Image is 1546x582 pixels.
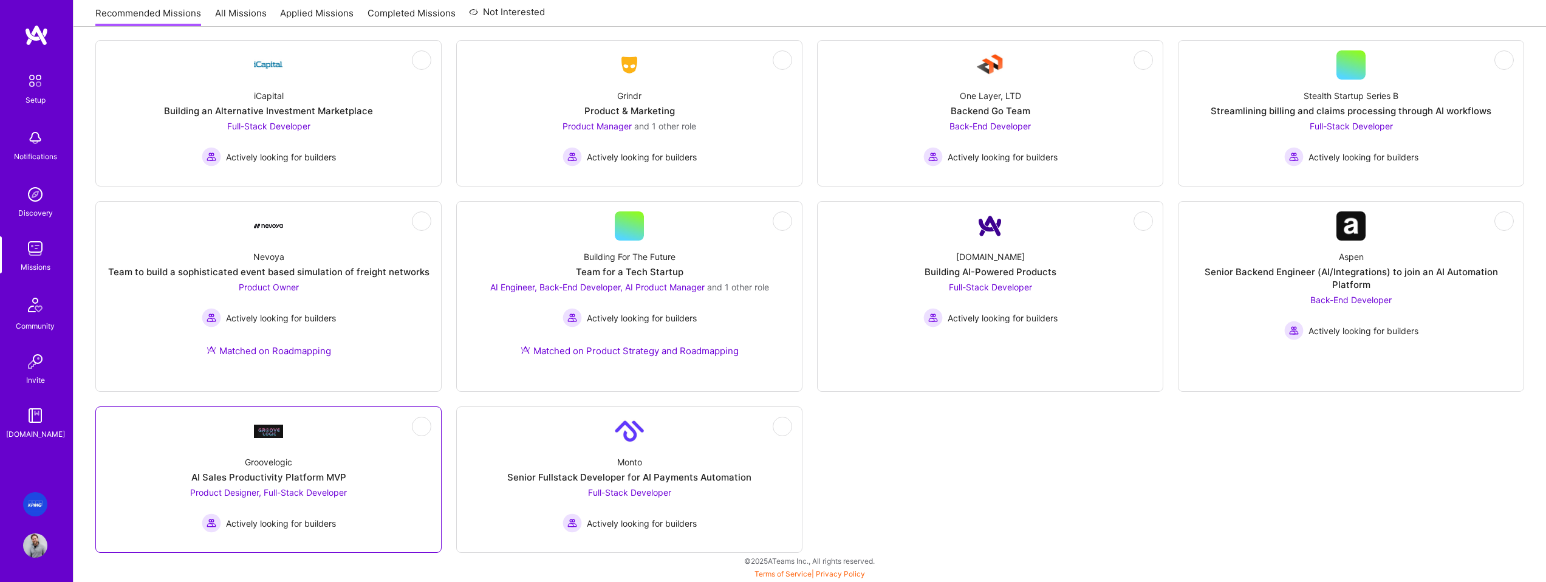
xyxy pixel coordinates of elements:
[816,569,865,578] a: Privacy Policy
[6,428,65,440] div: [DOMAIN_NAME]
[949,121,1031,131] span: Back-End Developer
[617,89,641,102] div: Grindr
[951,104,1030,117] div: Backend Go Team
[26,374,45,386] div: Invite
[226,312,336,324] span: Actively looking for builders
[584,104,675,117] div: Product & Marketing
[925,265,1056,278] div: Building AI-Powered Products
[253,250,284,263] div: Nevoya
[23,126,47,150] img: bell
[754,569,865,578] span: |
[563,121,632,131] span: Product Manager
[245,456,292,468] div: Groovelogic
[563,513,582,533] img: Actively looking for builders
[827,211,1153,327] a: Company Logo[DOMAIN_NAME]Building AI-Powered ProductsFull-Stack Developer Actively looking for bu...
[576,265,683,278] div: Team for a Tech Startup
[827,50,1153,166] a: Company LogoOne Layer, LTDBackend Go TeamBack-End Developer Actively looking for buildersActively...
[21,261,50,273] div: Missions
[1138,216,1148,226] i: icon EyeClosed
[1310,295,1392,305] span: Back-End Developer
[634,121,696,131] span: and 1 other role
[467,50,792,166] a: Company LogoGrindrProduct & MarketingProduct Manager and 1 other roleActively looking for builder...
[207,345,216,355] img: Ateam Purple Icon
[23,349,47,374] img: Invite
[1284,321,1304,340] img: Actively looking for builders
[1308,151,1418,163] span: Actively looking for builders
[469,5,545,27] a: Not Interested
[1188,50,1514,166] a: Stealth Startup Series BStreamlining billing and claims processing through AI workflowsFull-Stack...
[202,147,221,166] img: Actively looking for builders
[23,492,47,516] img: AI & Behavioral Science Platform
[1284,147,1304,166] img: Actively looking for builders
[778,55,787,65] i: icon EyeClosed
[617,456,642,468] div: Monto
[16,320,55,332] div: Community
[588,487,671,498] span: Full-Stack Developer
[956,250,1025,263] div: [DOMAIN_NAME]
[778,216,787,226] i: icon EyeClosed
[960,89,1021,102] div: One Layer, LTD
[254,425,283,437] img: Company Logo
[587,517,697,530] span: Actively looking for builders
[1138,55,1148,65] i: icon EyeClosed
[1304,89,1398,102] div: Stealth Startup Series B
[106,417,431,533] a: Company LogoGroovelogicAI Sales Productivity Platform MVPProduct Designer, Full-Stack Developer A...
[280,7,354,27] a: Applied Missions
[106,50,431,166] a: Company LogoiCapitalBuilding an Alternative Investment MarketplaceFull-Stack Developer Actively l...
[754,569,812,578] a: Terms of Service
[584,250,676,263] div: Building For The Future
[24,24,49,46] img: logo
[1499,216,1509,226] i: icon EyeClosed
[507,471,751,484] div: Senior Fullstack Developer for AI Payments Automation
[21,290,50,320] img: Community
[22,68,48,94] img: setup
[23,182,47,207] img: discovery
[467,211,792,372] a: Building For The FutureTeam for a Tech StartupAI Engineer, Back-End Developer, AI Product Manager...
[587,151,697,163] span: Actively looking for builders
[521,344,739,357] div: Matched on Product Strategy and Roadmapping
[227,121,310,131] span: Full-Stack Developer
[73,546,1546,576] div: © 2025 ATeams Inc., All rights reserved.
[239,282,299,292] span: Product Owner
[1188,265,1514,291] div: Senior Backend Engineer (AI/Integrations) to join an AI Automation Platform
[254,50,283,80] img: Company Logo
[563,308,582,327] img: Actively looking for builders
[490,282,705,292] span: AI Engineer, Back-End Developer, AI Product Manager
[368,7,456,27] a: Completed Missions
[108,265,429,278] div: Team to build a sophisticated event based simulation of freight networks
[164,104,373,117] div: Building an Alternative Investment Marketplace
[976,50,1005,80] img: Company Logo
[1499,55,1509,65] i: icon EyeClosed
[615,417,644,446] img: Company Logo
[467,417,792,533] a: Company LogoMontoSenior Fullstack Developer for AI Payments AutomationFull-Stack Developer Active...
[521,345,530,355] img: Ateam Purple Icon
[1336,211,1366,241] img: Company Logo
[1188,211,1514,340] a: Company LogoAspenSenior Backend Engineer (AI/Integrations) to join an AI Automation PlatformBack-...
[95,7,201,27] a: Recommended Missions
[1339,250,1364,263] div: Aspen
[207,344,331,357] div: Matched on Roadmapping
[923,147,943,166] img: Actively looking for builders
[26,94,46,106] div: Setup
[948,312,1058,324] span: Actively looking for builders
[23,403,47,428] img: guide book
[1211,104,1491,117] div: Streamlining billing and claims processing through AI workflows
[563,147,582,166] img: Actively looking for builders
[587,312,697,324] span: Actively looking for builders
[106,211,431,372] a: Company LogoNevoyaTeam to build a sophisticated event based simulation of freight networksProduct...
[14,150,57,163] div: Notifications
[417,216,426,226] i: icon EyeClosed
[23,533,47,558] img: User Avatar
[191,471,346,484] div: AI Sales Productivity Platform MVP
[226,151,336,163] span: Actively looking for builders
[254,89,284,102] div: iCapital
[226,517,336,530] span: Actively looking for builders
[254,224,283,228] img: Company Logo
[23,236,47,261] img: teamwork
[949,282,1032,292] span: Full-Stack Developer
[948,151,1058,163] span: Actively looking for builders
[417,55,426,65] i: icon EyeClosed
[20,492,50,516] a: AI & Behavioral Science Platform
[1310,121,1393,131] span: Full-Stack Developer
[215,7,267,27] a: All Missions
